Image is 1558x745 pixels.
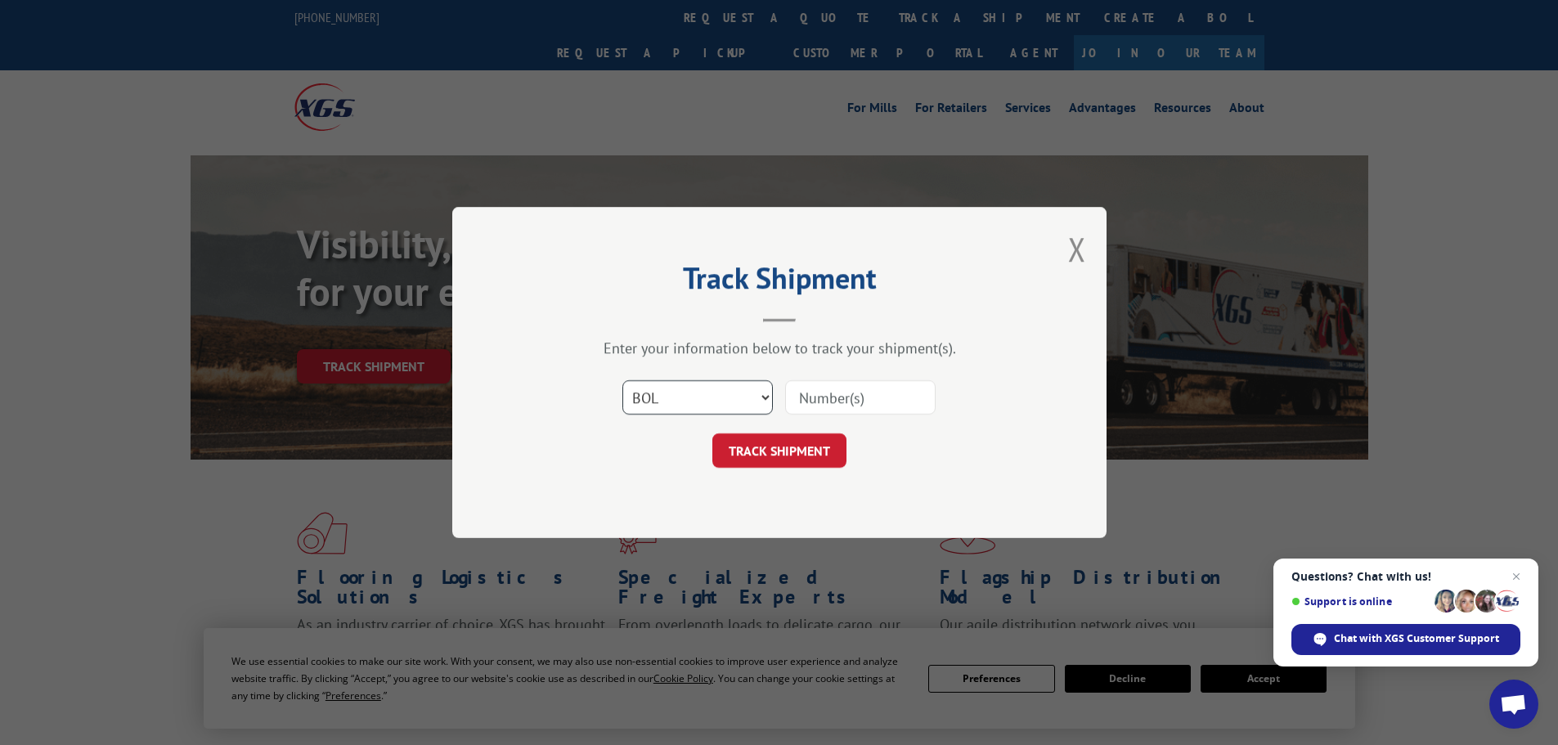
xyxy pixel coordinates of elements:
[1506,567,1526,586] span: Close chat
[1489,680,1538,729] div: Open chat
[712,433,846,468] button: TRACK SHIPMENT
[785,380,936,415] input: Number(s)
[1291,595,1429,608] span: Support is online
[1291,624,1520,655] div: Chat with XGS Customer Support
[534,339,1025,357] div: Enter your information below to track your shipment(s).
[1291,570,1520,583] span: Questions? Chat with us!
[1334,631,1499,646] span: Chat with XGS Customer Support
[1068,227,1086,271] button: Close modal
[534,267,1025,298] h2: Track Shipment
